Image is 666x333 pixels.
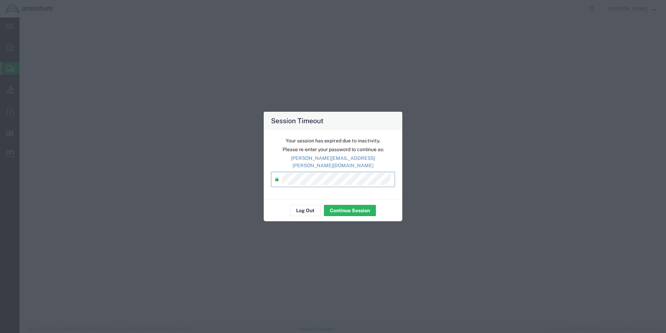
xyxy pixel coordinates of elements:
[271,146,395,153] p: Please re-enter your password to continue as:
[271,137,395,145] p: Your session has expired due to inactivity.
[271,155,395,169] p: [PERSON_NAME][EMAIL_ADDRESS][PERSON_NAME][DOMAIN_NAME]
[324,205,376,216] button: Continue Session
[290,205,320,216] button: Log Out
[271,116,324,126] h4: Session Timeout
